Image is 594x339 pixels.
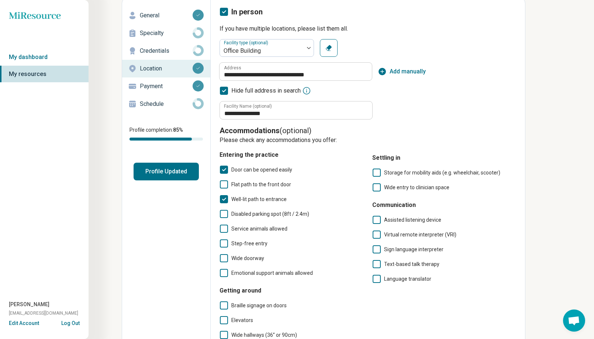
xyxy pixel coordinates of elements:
[140,64,193,73] p: Location
[224,40,270,45] label: Facility type (optional)
[231,241,267,246] span: Step-free entry
[231,167,292,173] span: Door can be opened easily
[140,82,193,91] p: Payment
[61,319,80,325] button: Log Out
[384,184,449,190] span: Wide entry to clinician space
[372,153,516,162] h4: Settling in
[231,86,301,95] span: Hide full address in search
[231,196,287,202] span: Well-lit path to entrance
[563,309,585,332] a: Open chat
[231,317,253,323] span: Elevators
[122,77,210,95] a: Payment
[220,151,363,159] h4: Entering the practice
[122,24,210,42] a: Specialty
[220,125,516,136] p: (optional)
[122,42,210,60] a: Credentials
[372,201,516,210] h4: Communication
[390,67,426,76] span: Add manually
[122,95,210,113] a: Schedule
[231,181,291,187] span: Flat path to the front door
[134,163,199,180] button: Profile Updated
[129,138,203,141] div: Profile completion
[378,67,426,76] button: Add manually
[384,276,431,282] span: Language translator
[384,170,500,176] span: Storage for mobility aids (e.g. wheelchair, scooter)
[224,104,272,108] label: Facility Name (optional)
[231,302,287,308] span: Braille signage on doors
[220,126,280,135] span: Accommodations
[122,60,210,77] a: Location
[140,46,193,55] p: Credentials
[9,310,78,316] span: [EMAIL_ADDRESS][DOMAIN_NAME]
[384,217,441,223] span: Assisted listening device
[231,270,313,276] span: Emotional support animals allowed
[220,136,516,145] p: Please check any accommodations you offer:
[224,66,241,70] label: Address
[9,301,49,308] span: [PERSON_NAME]
[384,232,456,238] span: Virtual remote interpreter (VRI)
[122,7,210,24] a: General
[140,100,193,108] p: Schedule
[220,24,516,33] p: If you have multiple locations, please list them all.
[231,7,263,16] span: In person
[122,122,210,145] div: Profile completion:
[231,255,264,261] span: Wide doorway
[384,246,443,252] span: Sign language interpreter
[384,261,439,267] span: Text-based talk therapy
[220,286,363,295] h4: Getting around
[231,332,297,338] span: Wide hallways (36” or 90cm)
[231,226,287,232] span: Service animals allowed
[231,211,309,217] span: Disabled parking spot (8ft / 2.4m)
[140,11,193,20] p: General
[173,127,183,133] span: 85 %
[140,29,193,38] p: Specialty
[9,319,39,327] button: Edit Account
